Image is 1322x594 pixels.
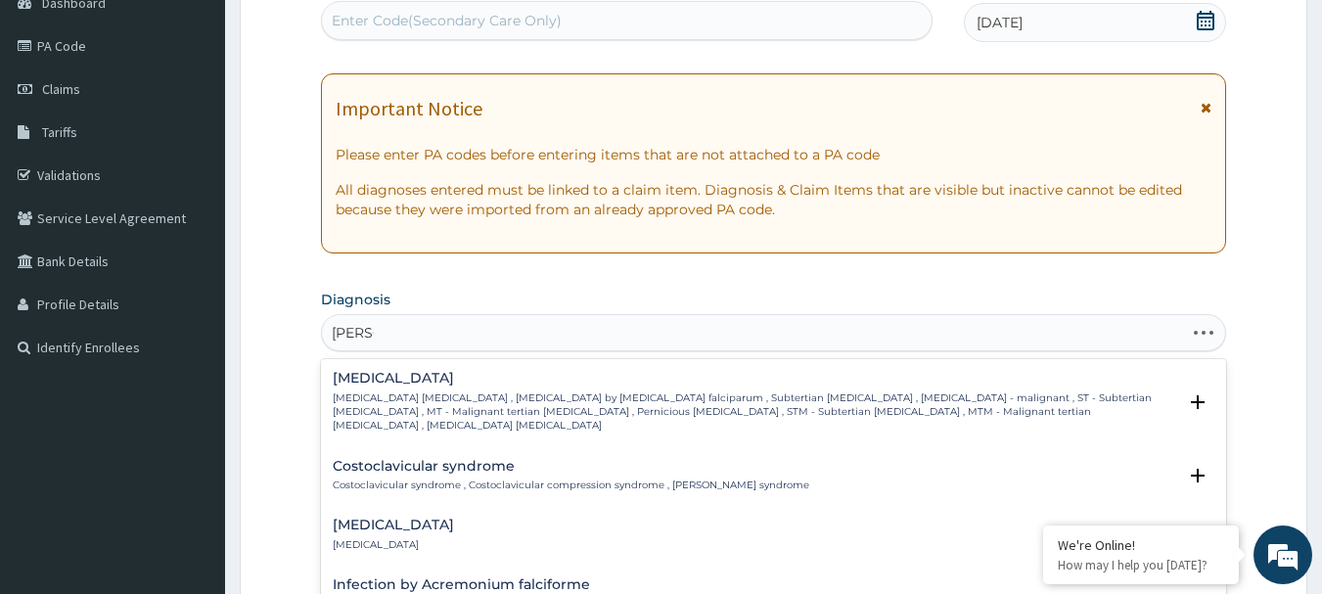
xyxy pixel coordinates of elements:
i: open select status [1186,390,1209,414]
img: d_794563401_company_1708531726252_794563401 [36,98,79,147]
p: [MEDICAL_DATA] [MEDICAL_DATA] , [MEDICAL_DATA] by [MEDICAL_DATA] falciparum , Subtertian [MEDICAL... [333,391,1177,434]
h4: Costoclavicular syndrome [333,459,809,474]
i: open select status [1186,464,1209,487]
span: We're online! [114,174,270,372]
p: Please enter PA codes before entering items that are not attached to a PA code [336,145,1212,164]
label: Diagnosis [321,290,390,309]
textarea: Type your message and hit 'Enter' [10,390,373,459]
p: All diagnoses entered must be linked to a claim item. Diagnosis & Claim Items that are visible bu... [336,180,1212,219]
h4: [MEDICAL_DATA] [333,518,454,532]
p: [MEDICAL_DATA] [333,538,454,552]
h4: [MEDICAL_DATA] [333,371,1177,386]
i: open select status [1186,524,1209,547]
div: Chat with us now [102,110,329,135]
div: Minimize live chat window [321,10,368,57]
h1: Important Notice [336,98,482,119]
span: Tariffs [42,123,77,141]
span: [DATE] [977,13,1023,32]
p: How may I help you today? [1058,557,1224,573]
p: Costoclavicular syndrome , Costoclavicular compression syndrome , [PERSON_NAME] syndrome [333,479,809,492]
span: Claims [42,80,80,98]
div: We're Online! [1058,536,1224,554]
h4: Infection by Acremonium falciforme [333,577,1177,592]
div: Enter Code(Secondary Care Only) [332,11,562,30]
